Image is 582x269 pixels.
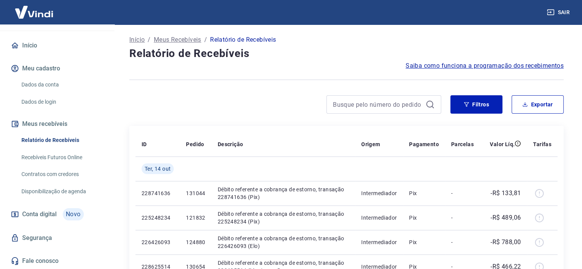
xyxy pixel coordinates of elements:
a: Meus Recebíveis [154,35,201,44]
p: Intermediador [361,214,397,222]
h4: Relatório de Recebíveis [129,46,564,61]
p: Débito referente a cobrança de estorno, transação 226426093 (Elo) [218,235,349,250]
p: -R$ 133,81 [491,189,521,198]
button: Meus recebíveis [9,116,105,132]
span: Novo [63,208,84,220]
p: Parcelas [451,140,474,148]
a: Segurança [9,230,105,246]
p: 121832 [186,214,205,222]
p: Pedido [186,140,204,148]
a: Contratos com credores [18,166,105,182]
p: Intermediador [361,238,397,246]
p: - [451,238,474,246]
p: 131044 [186,189,205,197]
a: Relatório de Recebíveis [18,132,105,148]
a: Dados da conta [18,77,105,93]
p: Pix [409,189,439,197]
a: Saiba como funciona a programação dos recebimentos [406,61,564,70]
p: - [451,189,474,197]
img: Vindi [9,0,59,24]
p: -R$ 489,06 [491,213,521,222]
p: Valor Líq. [490,140,515,148]
span: Conta digital [22,209,57,220]
p: Débito referente a cobrança de estorno, transação 228741636 (Pix) [218,186,349,201]
a: Início [129,35,145,44]
button: Meu cadastro [9,60,105,77]
p: Pix [409,214,439,222]
input: Busque pelo número do pedido [333,99,422,110]
p: Origem [361,140,380,148]
p: / [148,35,150,44]
p: 124880 [186,238,205,246]
p: Intermediador [361,189,397,197]
p: Pagamento [409,140,439,148]
p: Descrição [218,140,243,148]
p: Pix [409,238,439,246]
span: Ter, 14 out [145,165,171,173]
p: Débito referente a cobrança de estorno, transação 225248234 (Pix) [218,210,349,225]
p: - [451,214,474,222]
p: Relatório de Recebíveis [210,35,276,44]
p: 225248234 [142,214,174,222]
a: Conta digitalNovo [9,205,105,223]
a: Início [9,37,105,54]
button: Filtros [450,95,502,114]
a: Recebíveis Futuros Online [18,150,105,165]
p: Tarifas [533,140,551,148]
p: 228741636 [142,189,174,197]
p: ID [142,140,147,148]
p: 226426093 [142,238,174,246]
p: / [204,35,207,44]
button: Sair [545,5,573,20]
button: Exportar [512,95,564,114]
p: -R$ 788,00 [491,238,521,247]
a: Disponibilização de agenda [18,184,105,199]
a: Dados de login [18,94,105,110]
